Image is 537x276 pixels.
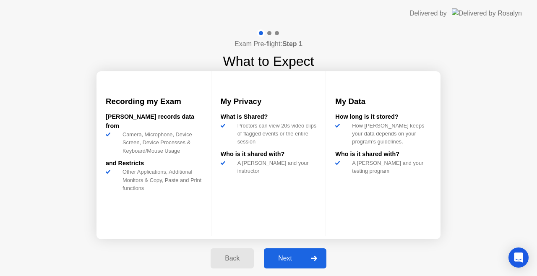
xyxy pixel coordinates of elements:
div: and Restricts [106,159,202,168]
h4: Exam Pre-flight: [235,39,302,49]
h3: My Data [335,96,431,107]
div: A [PERSON_NAME] and your instructor [234,159,317,175]
h3: Recording my Exam [106,96,202,107]
button: Next [264,248,326,268]
b: Step 1 [282,40,302,47]
div: Delivered by [409,8,447,18]
div: Open Intercom Messenger [508,247,529,268]
div: Other Applications, Additional Monitors & Copy, Paste and Print functions [119,168,202,192]
h3: My Privacy [221,96,317,107]
h1: What to Expect [223,51,314,71]
div: A [PERSON_NAME] and your testing program [349,159,431,175]
div: How [PERSON_NAME] keeps your data depends on your program’s guidelines. [349,122,431,146]
div: Proctors can view 20s video clips of flagged events or the entire session [234,122,317,146]
div: Back [213,255,251,262]
div: Who is it shared with? [221,150,317,159]
img: Delivered by Rosalyn [452,8,522,18]
div: Camera, Microphone, Device Screen, Device Processes & Keyboard/Mouse Usage [119,130,202,155]
div: [PERSON_NAME] records data from [106,112,202,130]
div: How long is it stored? [335,112,431,122]
div: Who is it shared with? [335,150,431,159]
div: Next [266,255,304,262]
button: Back [211,248,254,268]
div: What is Shared? [221,112,317,122]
